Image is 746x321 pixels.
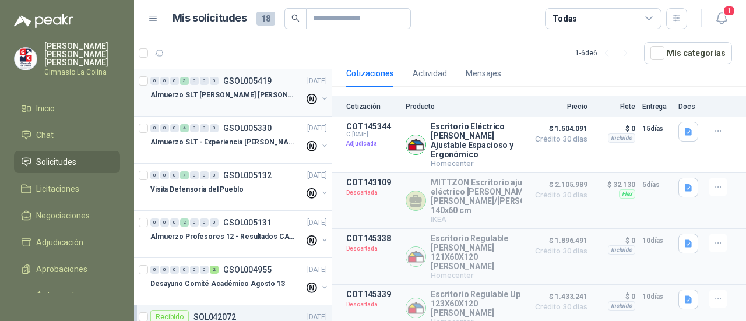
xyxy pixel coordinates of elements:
[180,171,189,179] div: 7
[170,218,179,227] div: 0
[36,263,87,276] span: Aprobaciones
[15,48,37,70] img: Company Logo
[223,218,272,227] p: GSOL005131
[431,159,522,168] p: Homecenter
[170,124,179,132] div: 0
[180,266,189,274] div: 0
[150,278,285,290] p: Desayuno Comité Académico Agosto 13
[608,245,635,255] div: Incluido
[307,170,327,181] p: [DATE]
[200,124,209,132] div: 0
[170,171,179,179] div: 0
[44,42,120,66] p: [PERSON_NAME] [PERSON_NAME] [PERSON_NAME]
[223,77,272,85] p: GSOL005419
[190,77,199,85] div: 0
[529,304,587,311] span: Crédito 30 días
[406,135,425,154] img: Company Logo
[529,122,587,136] span: $ 1.504.091
[150,124,159,132] div: 0
[210,218,219,227] div: 0
[150,137,295,148] p: Almuerzo SLT - Experiencia [PERSON_NAME] [PERSON_NAME]
[642,122,671,136] p: 15 días
[723,5,736,16] span: 1
[14,124,120,146] a: Chat
[529,178,587,192] span: $ 2.105.989
[608,133,635,143] div: Incluido
[150,90,295,101] p: Almuerzo SLT [PERSON_NAME] [PERSON_NAME]
[406,247,425,266] img: Company Logo
[14,178,120,200] a: Licitaciones
[150,171,159,179] div: 0
[223,124,272,132] p: GSOL005330
[170,77,179,85] div: 0
[678,103,702,111] p: Docs
[180,124,189,132] div: 4
[200,266,209,274] div: 0
[346,299,399,311] p: Descartada
[160,77,169,85] div: 0
[36,236,83,249] span: Adjudicación
[14,14,73,28] img: Logo peakr
[256,12,275,26] span: 18
[210,171,219,179] div: 0
[14,285,120,320] a: Órdenes de Compra
[529,234,587,248] span: $ 1.896.491
[346,178,399,187] p: COT143109
[346,67,394,80] div: Cotizaciones
[575,44,635,62] div: 1 - 6 de 6
[160,218,169,227] div: 0
[346,131,399,138] span: C: [DATE]
[346,138,399,150] p: Adjudicada
[180,77,189,85] div: 5
[150,216,329,253] a: 0 0 0 2 0 0 0 GSOL005131[DATE] Almuerzo Profesores 12 - Resultados CAmbridge
[150,121,329,158] a: 0 0 0 4 0 0 0 GSOL005330[DATE] Almuerzo SLT - Experiencia [PERSON_NAME] [PERSON_NAME]
[346,234,399,243] p: COT145338
[307,76,327,87] p: [DATE]
[150,184,244,195] p: Visita Defensoría del Pueblo
[413,67,447,80] div: Actividad
[160,124,169,132] div: 0
[223,171,272,179] p: GSOL005132
[150,266,159,274] div: 0
[223,266,272,274] p: GSOL004955
[431,215,522,224] p: IKEA
[619,189,635,199] div: Flex
[346,187,399,199] p: Descartada
[711,8,732,29] button: 1
[307,217,327,228] p: [DATE]
[644,42,732,64] button: Mís categorías
[200,218,209,227] div: 0
[150,263,329,300] a: 0 0 0 0 0 0 2 GSOL004955[DATE] Desayuno Comité Académico Agosto 13
[307,123,327,134] p: [DATE]
[608,301,635,311] div: Incluido
[160,171,169,179] div: 0
[190,266,199,274] div: 0
[150,231,295,242] p: Almuerzo Profesores 12 - Resultados CAmbridge
[466,67,501,80] div: Mensajes
[642,178,671,192] p: 5 días
[210,77,219,85] div: 0
[150,168,329,206] a: 0 0 0 7 0 0 0 GSOL005132[DATE] Visita Defensoría del Pueblo
[190,171,199,179] div: 0
[594,290,635,304] p: $ 0
[346,243,399,255] p: Descartada
[291,14,300,22] span: search
[594,178,635,192] p: $ 32.130
[36,156,76,168] span: Solicitudes
[431,234,522,271] p: Escritorio Regulable [PERSON_NAME] 121X60X120 [PERSON_NAME]
[36,290,109,315] span: Órdenes de Compra
[200,77,209,85] div: 0
[193,313,236,321] p: SOL042072
[190,124,199,132] div: 0
[529,290,587,304] span: $ 1.433.241
[14,151,120,173] a: Solicitudes
[529,248,587,255] span: Crédito 30 días
[160,266,169,274] div: 0
[431,271,522,280] p: Homecenter
[173,10,247,27] h1: Mis solicitudes
[594,122,635,136] p: $ 0
[150,218,159,227] div: 0
[642,103,671,111] p: Entrega
[431,178,522,215] p: MITTZON Escritorio ajustable, eléctrico [PERSON_NAME] [PERSON_NAME]/[PERSON_NAME], 140x60 cm
[594,103,635,111] p: Flete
